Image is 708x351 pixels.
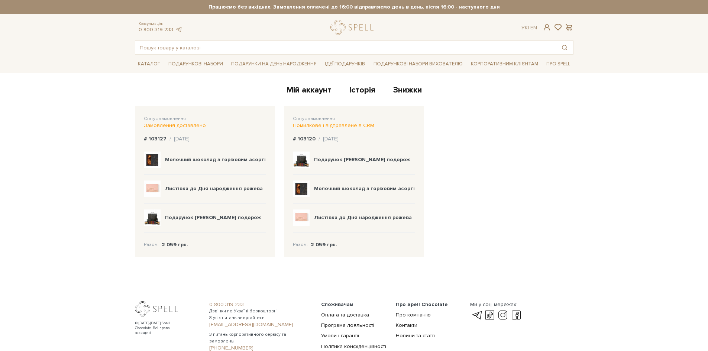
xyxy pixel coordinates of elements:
a: Ідеї подарунків [322,58,368,70]
a: logo [330,20,377,35]
img: Молочний шоколад з горіховим асорті [144,152,161,168]
b: Молочний шоколад з горіховим асорті [314,185,415,192]
div: Ук [521,25,537,31]
b: 2 059 грн. [311,241,337,248]
a: Подарунки на День народження [228,58,320,70]
a: Мій аккаунт [287,85,332,97]
span: | [528,25,529,31]
span: Разом: [293,241,308,248]
a: Програма лояльності [321,322,374,328]
a: 0 800 319 233 [209,301,312,308]
span: З питань корпоративного сервісу та замовлень: [209,331,312,345]
a: telegram [470,311,483,320]
a: Про компанію [396,312,431,318]
div: Помилкове і відправлене в CRM [293,122,415,129]
strong: Працюємо без вихідних. Замовлення оплачені до 16:00 відправляємо день в день, після 16:00 - насту... [135,4,573,10]
span: З усіх питань звертайтесь: [209,315,312,321]
img: Листівка до Дня народження рожева [293,209,310,226]
span: Про Spell Chocolate [396,301,448,308]
img: Листівка до Дня народження рожева [144,181,161,197]
span: Статус замовлення [293,116,335,121]
b: Подарунок [PERSON_NAME] подорож [165,214,261,221]
a: Політика конфіденційності [321,343,386,350]
div: Замовлення доставлено [144,122,266,129]
div: © [DATE]-[DATE] Spell Chocolate. Всі права захищені [135,321,185,335]
span: Статус замовлення [144,116,186,121]
div: Ми у соц. мережах: [470,301,522,308]
b: # 103127 [144,136,167,142]
div: / [DATE] [169,136,190,142]
a: 0 800 319 233 [139,26,173,33]
b: Листівка до Дня народження рожева [314,214,412,221]
a: Подарункові набори [165,58,226,70]
a: telegram [175,26,182,33]
b: Подарунок [PERSON_NAME] подорож [314,156,410,163]
span: Дзвінки по Україні безкоштовні [209,308,312,315]
a: Знижки [393,85,422,97]
a: instagram [497,311,509,320]
img: Молочний шоколад з горіховим асорті [293,181,310,197]
input: Пошук товару у каталозі [135,41,556,54]
button: Пошук товару у каталозі [556,41,573,54]
span: Консультація: [139,22,182,26]
a: Каталог [135,58,163,70]
div: / [DATE] [319,136,339,142]
a: En [530,25,537,31]
span: Споживачам [321,301,353,308]
a: Подарункові набори вихователю [371,58,466,70]
img: Подарунок Сирна подорож [144,209,161,226]
a: Новини та статті [396,332,435,339]
a: Корпоративним клієнтам [468,58,541,70]
a: tik-tok [484,311,496,320]
img: Подарунок Сирна подорож [293,152,310,168]
b: Листівка до Дня народження рожева [165,185,263,192]
a: Історія [349,85,375,97]
a: facebook [510,311,523,320]
b: 2 059 грн. [162,241,188,248]
a: Оплата та доставка [321,312,369,318]
b: # 103120 [293,136,316,142]
a: [EMAIL_ADDRESS][DOMAIN_NAME] [209,321,312,328]
a: Про Spell [543,58,573,70]
a: Умови і гарантії [321,332,359,339]
span: Разом: [144,241,159,248]
a: Контакти [396,322,417,328]
b: Молочний шоколад з горіховим асорті [165,156,266,163]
